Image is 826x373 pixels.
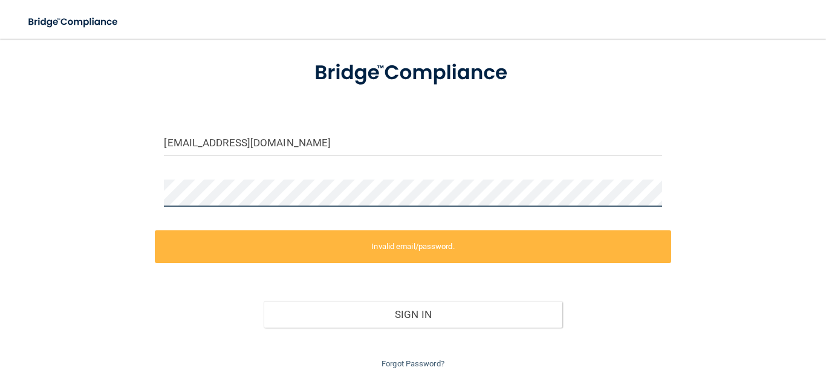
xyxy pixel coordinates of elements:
img: bridge_compliance_login_screen.278c3ca4.svg [293,47,533,100]
label: Invalid email/password. [155,230,671,263]
button: Sign In [264,301,562,328]
a: Forgot Password? [382,359,444,368]
img: bridge_compliance_login_screen.278c3ca4.svg [18,10,129,34]
input: Email [164,129,662,156]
